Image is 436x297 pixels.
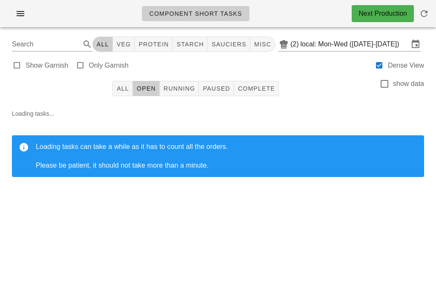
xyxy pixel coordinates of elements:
span: Complete [238,85,275,92]
button: Paused [199,81,234,96]
button: starch [173,37,208,52]
span: All [116,85,129,92]
span: Open [136,85,156,92]
button: veg [113,37,135,52]
span: Running [163,85,195,92]
label: show data [393,80,424,88]
button: Complete [234,81,279,96]
label: Show Garnish [26,61,69,70]
span: sauciers [211,41,247,48]
button: Open [133,81,160,96]
button: All [112,81,133,96]
button: sauciers [208,37,250,52]
span: protein [138,41,169,48]
label: Dense View [388,61,424,70]
div: Next Production [359,9,407,19]
button: misc [250,37,275,52]
span: Component Short Tasks [149,10,242,17]
span: All [96,41,109,48]
div: Loading tasks... [5,102,431,191]
label: Only Garnish [89,61,129,70]
button: Running [160,81,199,96]
div: (2) [290,40,301,49]
div: Loading tasks can take a while as it has to count all the orders. Please be patient, it should no... [36,142,417,170]
a: Component Short Tasks [142,6,250,21]
span: misc [254,41,271,48]
span: Paused [202,85,230,92]
span: starch [176,41,204,48]
button: protein [135,37,172,52]
span: veg [116,41,131,48]
button: All [92,37,113,52]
